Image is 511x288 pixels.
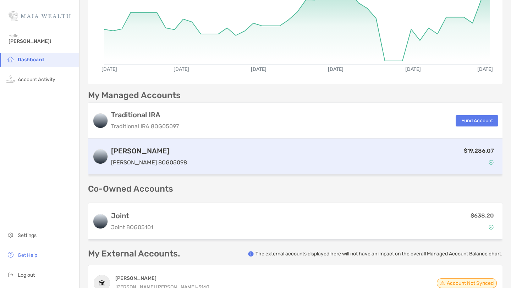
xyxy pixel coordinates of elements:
[251,66,267,72] text: [DATE]
[18,57,44,63] span: Dashboard
[477,66,493,72] text: [DATE]
[88,91,181,100] p: My Managed Accounts
[464,146,494,155] p: $19,286.07
[111,147,187,155] h3: [PERSON_NAME]
[9,3,71,28] img: Zoe Logo
[456,115,498,126] button: Fund Account
[471,211,494,220] p: $638.20
[93,114,108,128] img: logo account
[18,272,35,278] span: Log out
[328,66,344,72] text: [DATE]
[111,111,179,119] h3: Traditional IRA
[18,252,37,258] span: Get Help
[93,149,108,164] img: logo account
[88,185,502,193] p: Co-Owned Accounts
[6,270,15,279] img: logout icon
[88,249,180,258] p: My External Accounts.
[18,77,55,83] span: Account Activity
[18,232,37,238] span: Settings
[489,225,494,230] img: Account Status icon
[115,275,209,282] h4: [PERSON_NAME]
[111,223,153,232] p: Joint 8OG05101
[255,250,502,257] p: The external accounts displayed here will not have an impact on the overall Managed Account Balan...
[405,66,421,72] text: [DATE]
[111,211,153,220] h3: Joint
[440,281,445,286] img: Account Status icon
[6,250,15,259] img: get-help icon
[248,251,254,257] img: info
[111,158,187,167] p: [PERSON_NAME] 8OG05098
[9,38,75,44] span: [PERSON_NAME]!
[6,75,15,83] img: activity icon
[174,66,189,72] text: [DATE]
[93,214,108,228] img: logo account
[111,122,179,131] p: Traditional IRA 8OG05097
[6,55,15,63] img: household icon
[447,282,494,285] span: Account Not Synced
[6,231,15,239] img: settings icon
[489,160,494,165] img: Account Status icon
[101,66,117,72] text: [DATE]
